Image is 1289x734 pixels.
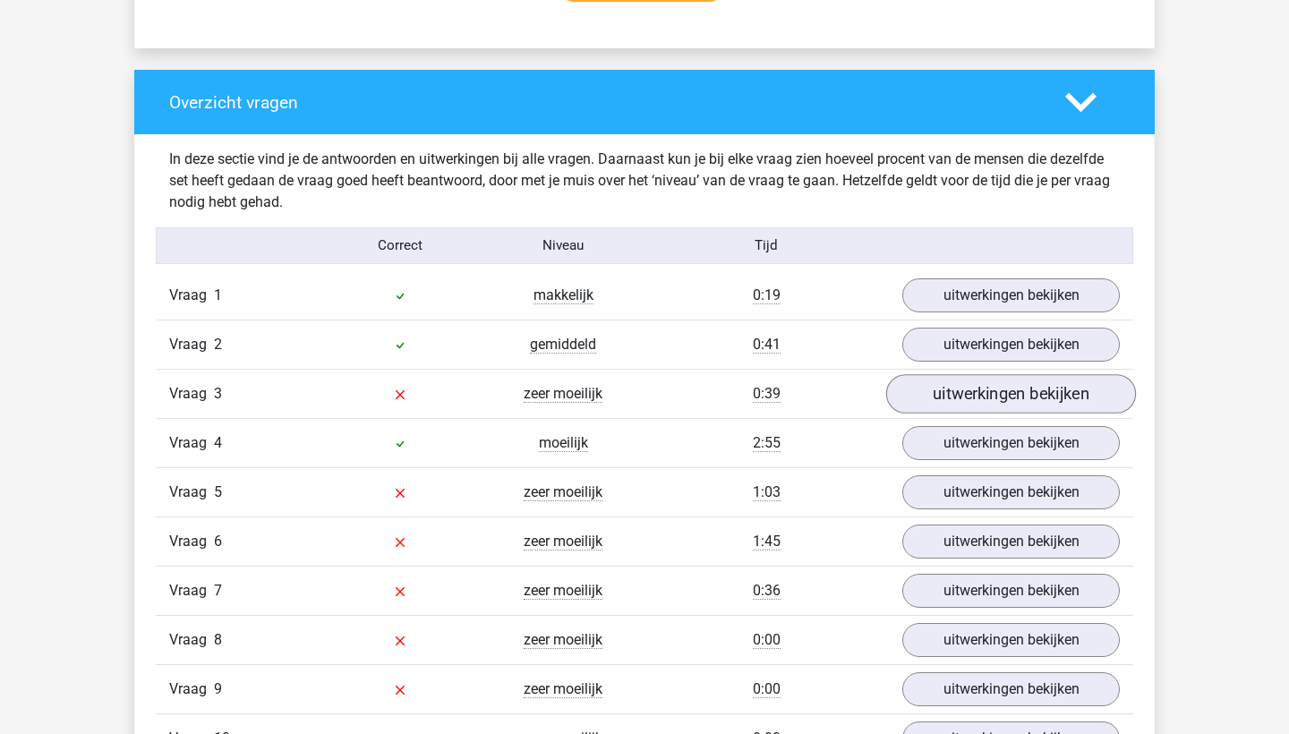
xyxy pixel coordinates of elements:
[902,574,1120,608] a: uitwerkingen bekijken
[169,383,214,405] span: Vraag
[482,235,644,256] div: Niveau
[169,580,214,602] span: Vraag
[214,582,222,599] span: 7
[524,483,602,501] span: zeer moeilijk
[169,482,214,503] span: Vraag
[902,525,1120,559] a: uitwerkingen bekijken
[539,434,588,452] span: moeilijk
[530,336,596,354] span: gemiddeld
[644,235,889,256] div: Tijd
[214,336,222,353] span: 2
[169,285,214,306] span: Vraag
[169,92,1038,113] h4: Overzicht vragen
[169,432,214,454] span: Vraag
[169,334,214,355] span: Vraag
[534,286,593,304] span: makkelijk
[902,328,1120,362] a: uitwerkingen bekijken
[753,533,781,550] span: 1:45
[169,531,214,552] span: Vraag
[902,623,1120,657] a: uitwerkingen bekijken
[156,149,1133,213] div: In deze sectie vind je de antwoorden en uitwerkingen bij alle vragen. Daarnaast kun je bij elke v...
[902,278,1120,312] a: uitwerkingen bekijken
[753,286,781,304] span: 0:19
[753,483,781,501] span: 1:03
[524,582,602,600] span: zeer moeilijk
[753,336,781,354] span: 0:41
[524,631,602,649] span: zeer moeilijk
[524,533,602,550] span: zeer moeilijk
[902,475,1120,509] a: uitwerkingen bekijken
[169,679,214,700] span: Vraag
[524,385,602,403] span: zeer moeilijk
[753,680,781,698] span: 0:00
[214,434,222,451] span: 4
[886,374,1136,414] a: uitwerkingen bekijken
[214,680,222,697] span: 9
[214,483,222,500] span: 5
[524,680,602,698] span: zeer moeilijk
[902,672,1120,706] a: uitwerkingen bekijken
[753,631,781,649] span: 0:00
[753,582,781,600] span: 0:36
[214,286,222,303] span: 1
[902,426,1120,460] a: uitwerkingen bekijken
[214,533,222,550] span: 6
[753,385,781,403] span: 0:39
[753,434,781,452] span: 2:55
[214,385,222,402] span: 3
[214,631,222,648] span: 8
[320,235,482,256] div: Correct
[169,629,214,651] span: Vraag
